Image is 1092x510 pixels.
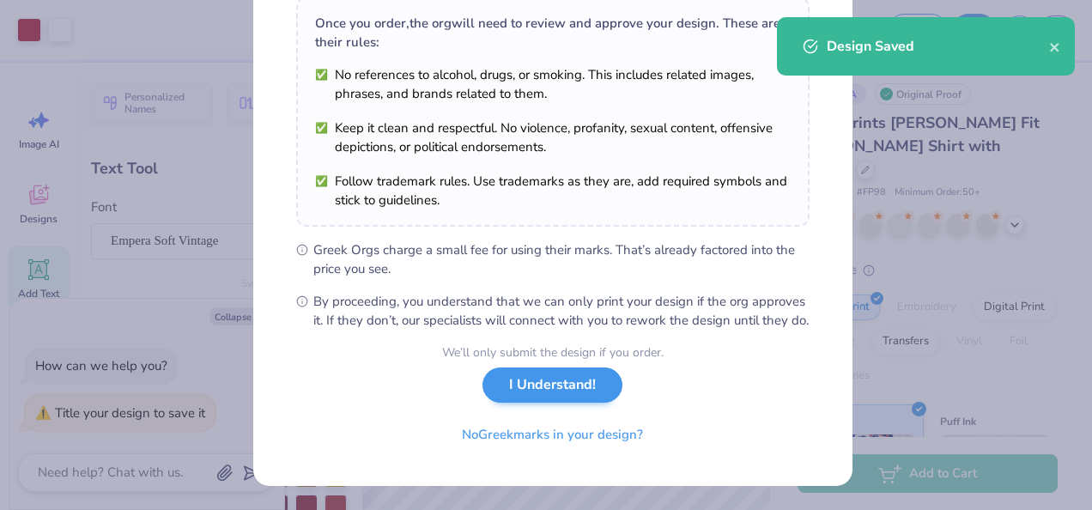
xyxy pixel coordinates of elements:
[442,343,664,361] div: We’ll only submit the design if you order.
[313,240,810,278] span: Greek Orgs charge a small fee for using their marks. That’s already factored into the price you see.
[482,367,622,403] button: I Understand!
[315,14,791,52] div: Once you order, the org will need to review and approve your design. These are their rules:
[315,65,791,103] li: No references to alcohol, drugs, or smoking. This includes related images, phrases, and brands re...
[313,292,810,330] span: By proceeding, you understand that we can only print your design if the org approves it. If they ...
[827,36,1049,57] div: Design Saved
[315,172,791,209] li: Follow trademark rules. Use trademarks as they are, add required symbols and stick to guidelines.
[315,118,791,156] li: Keep it clean and respectful. No violence, profanity, sexual content, offensive depictions, or po...
[1049,36,1061,57] button: close
[447,417,658,452] button: NoGreekmarks in your design?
